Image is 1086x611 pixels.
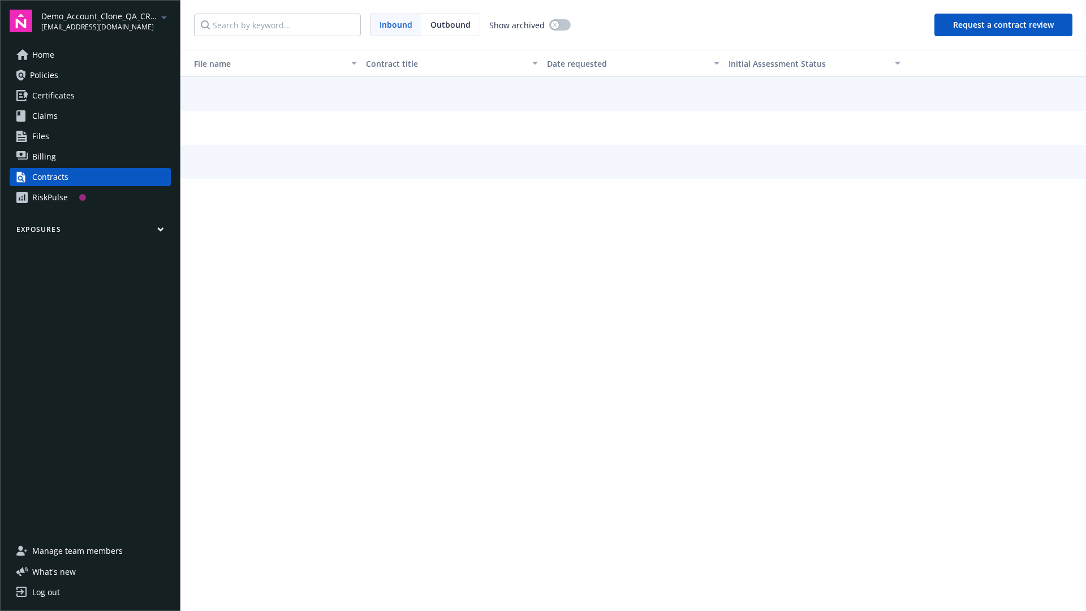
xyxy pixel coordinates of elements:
[41,22,157,32] span: [EMAIL_ADDRESS][DOMAIN_NAME]
[10,107,171,125] a: Claims
[361,50,542,77] button: Contract title
[194,14,361,36] input: Search by keyword...
[10,566,94,578] button: What's new
[366,58,525,70] div: Contract title
[32,107,58,125] span: Claims
[32,566,76,578] span: What ' s new
[547,58,706,70] div: Date requested
[729,58,888,70] div: Toggle SortBy
[32,127,49,145] span: Files
[10,148,171,166] a: Billing
[10,225,171,239] button: Exposures
[32,168,68,186] div: Contracts
[41,10,171,32] button: Demo_Account_Clone_QA_CR_Tests_Client[EMAIL_ADDRESS][DOMAIN_NAME]arrowDropDown
[10,127,171,145] a: Files
[32,148,56,166] span: Billing
[421,14,480,36] span: Outbound
[489,19,545,31] span: Show archived
[10,66,171,84] a: Policies
[32,87,75,105] span: Certificates
[32,188,68,206] div: RiskPulse
[32,46,54,64] span: Home
[10,188,171,206] a: RiskPulse
[10,542,171,560] a: Manage team members
[30,66,58,84] span: Policies
[542,50,723,77] button: Date requested
[729,58,826,69] span: Initial Assessment Status
[430,19,471,31] span: Outbound
[10,87,171,105] a: Certificates
[380,19,412,31] span: Inbound
[934,14,1072,36] button: Request a contract review
[41,10,157,22] span: Demo_Account_Clone_QA_CR_Tests_Client
[185,58,344,70] div: File name
[10,46,171,64] a: Home
[157,10,171,24] a: arrowDropDown
[10,168,171,186] a: Contracts
[32,583,60,601] div: Log out
[185,58,344,70] div: Toggle SortBy
[370,14,421,36] span: Inbound
[32,542,123,560] span: Manage team members
[10,10,32,32] img: navigator-logo.svg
